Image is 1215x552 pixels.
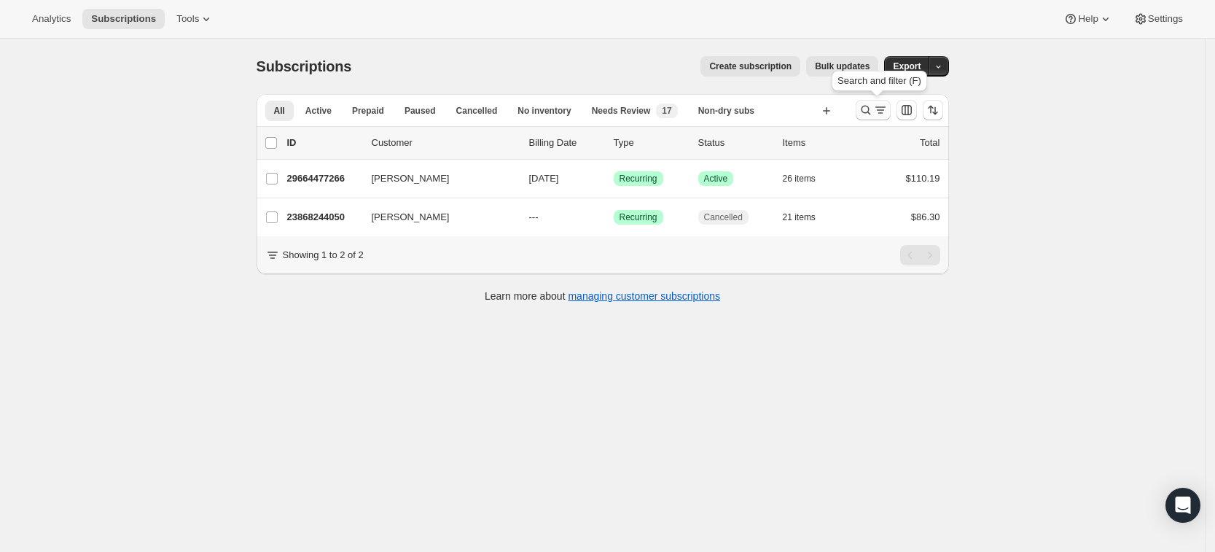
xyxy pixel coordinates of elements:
[614,136,687,150] div: Type
[620,173,657,184] span: Recurring
[485,289,720,303] p: Learn more about
[32,13,71,25] span: Analytics
[700,56,800,77] button: Create subscription
[709,61,792,72] span: Create subscription
[363,167,509,190] button: [PERSON_NAME]
[168,9,222,29] button: Tools
[456,105,498,117] span: Cancelled
[372,210,450,225] span: [PERSON_NAME]
[82,9,165,29] button: Subscriptions
[305,105,332,117] span: Active
[920,136,939,150] p: Total
[91,13,156,25] span: Subscriptions
[287,168,940,189] div: 29664477266[PERSON_NAME][DATE]SuccessRecurringSuccessActive26 items$110.19
[698,105,754,117] span: Non-dry subs
[176,13,199,25] span: Tools
[906,173,940,184] span: $110.19
[806,56,878,77] button: Bulk updates
[923,100,943,120] button: Sort the results
[815,101,838,121] button: Create new view
[884,56,929,77] button: Export
[257,58,352,74] span: Subscriptions
[568,290,720,302] a: managing customer subscriptions
[896,100,917,120] button: Customize table column order and visibility
[704,173,728,184] span: Active
[274,105,285,117] span: All
[911,211,940,222] span: $86.30
[900,245,940,265] nav: Pagination
[529,211,539,222] span: ---
[698,136,771,150] p: Status
[283,248,364,263] p: Showing 1 to 2 of 2
[372,171,450,186] span: [PERSON_NAME]
[893,61,921,72] span: Export
[517,105,571,117] span: No inventory
[783,173,816,184] span: 26 items
[783,136,856,150] div: Items
[372,136,517,150] p: Customer
[783,211,816,223] span: 21 items
[23,9,79,29] button: Analytics
[783,207,832,228] button: 21 items
[405,105,436,117] span: Paused
[352,105,384,117] span: Prepaid
[529,173,559,184] span: [DATE]
[1165,488,1200,523] div: Open Intercom Messenger
[1125,9,1192,29] button: Settings
[815,61,870,72] span: Bulk updates
[1078,13,1098,25] span: Help
[287,207,940,228] div: 23868244050[PERSON_NAME]---SuccessRecurringCancelled21 items$86.30
[592,105,651,117] span: Needs Review
[287,210,360,225] p: 23868244050
[287,136,940,150] div: IDCustomerBilling DateTypeStatusItemsTotal
[662,105,671,117] span: 17
[529,136,602,150] p: Billing Date
[856,100,891,120] button: Search and filter results
[783,168,832,189] button: 26 items
[287,171,360,186] p: 29664477266
[363,206,509,229] button: [PERSON_NAME]
[1148,13,1183,25] span: Settings
[620,211,657,223] span: Recurring
[704,211,743,223] span: Cancelled
[287,136,360,150] p: ID
[1055,9,1121,29] button: Help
